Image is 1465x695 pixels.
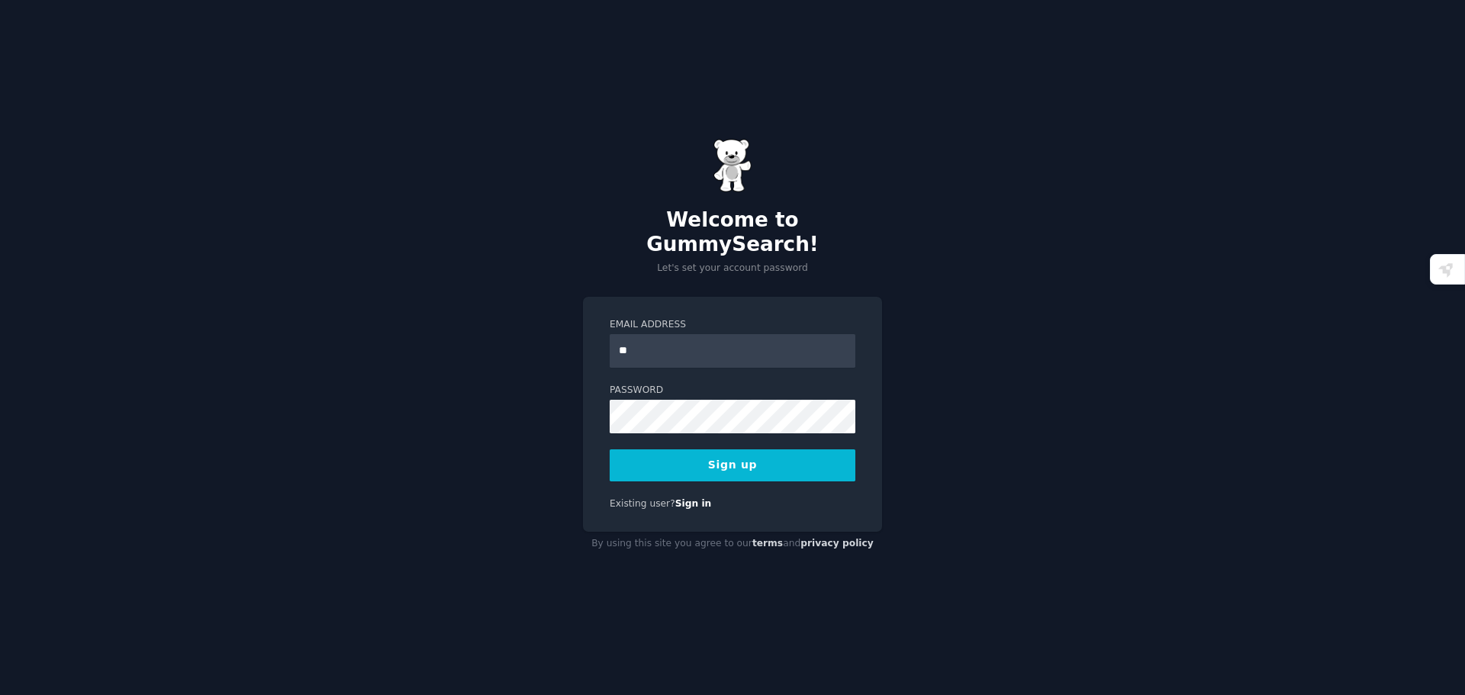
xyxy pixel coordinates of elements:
[610,498,675,509] span: Existing user?
[713,139,752,192] img: Gummy Bear
[800,538,874,549] a: privacy policy
[610,318,855,332] label: Email Address
[610,384,855,397] label: Password
[752,538,783,549] a: terms
[583,532,882,556] div: By using this site you agree to our and
[583,208,882,256] h2: Welcome to GummySearch!
[610,449,855,481] button: Sign up
[675,498,712,509] a: Sign in
[583,262,882,275] p: Let's set your account password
